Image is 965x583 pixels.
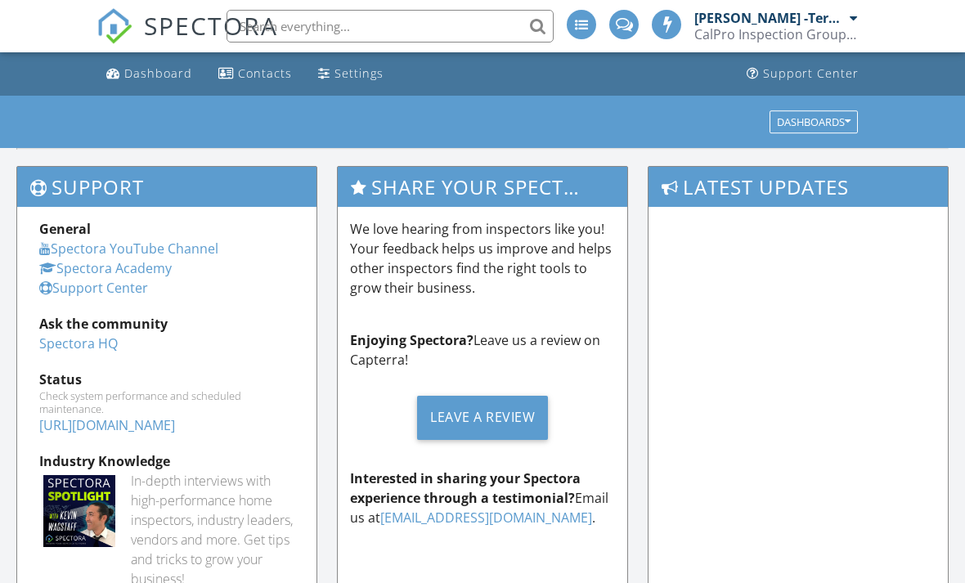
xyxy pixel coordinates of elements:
div: Ask the community [39,314,294,334]
p: We love hearing from inspectors like you! Your feedback helps us improve and helps other inspecto... [350,219,615,298]
div: Leave a Review [417,396,548,440]
div: CalPro Inspection Group Sac [694,26,858,43]
a: Support Center [740,59,865,89]
a: Spectora HQ [39,334,118,352]
h3: Share Your Spectora Experience [338,167,627,207]
a: Contacts [212,59,298,89]
h3: Support [17,167,316,207]
img: Spectoraspolightmain [43,475,115,547]
div: Support Center [763,65,859,81]
a: Support Center [39,279,148,297]
span: SPECTORA [144,8,278,43]
p: Email us at . [350,469,615,527]
h3: Latest Updates [649,167,948,207]
div: Status [39,370,294,389]
strong: Enjoying Spectora? [350,331,474,349]
a: Leave a Review [350,383,615,452]
a: [URL][DOMAIN_NAME] [39,416,175,434]
div: [PERSON_NAME] -Termite [694,10,846,26]
strong: General [39,220,91,238]
a: Settings [312,59,390,89]
div: Contacts [238,65,292,81]
a: [EMAIL_ADDRESS][DOMAIN_NAME] [380,509,592,527]
strong: Interested in sharing your Spectora experience through a testimonial? [350,469,581,507]
p: Leave us a review on Capterra! [350,330,615,370]
button: Dashboards [770,110,858,133]
a: SPECTORA [96,22,278,56]
div: Check system performance and scheduled maintenance. [39,389,294,415]
div: Settings [334,65,384,81]
div: Dashboard [124,65,192,81]
input: Search everything... [227,10,554,43]
a: Spectora Academy [39,259,172,277]
a: Spectora YouTube Channel [39,240,218,258]
div: Dashboards [777,116,851,128]
img: The Best Home Inspection Software - Spectora [96,8,132,44]
a: Dashboard [100,59,199,89]
div: Industry Knowledge [39,451,294,471]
